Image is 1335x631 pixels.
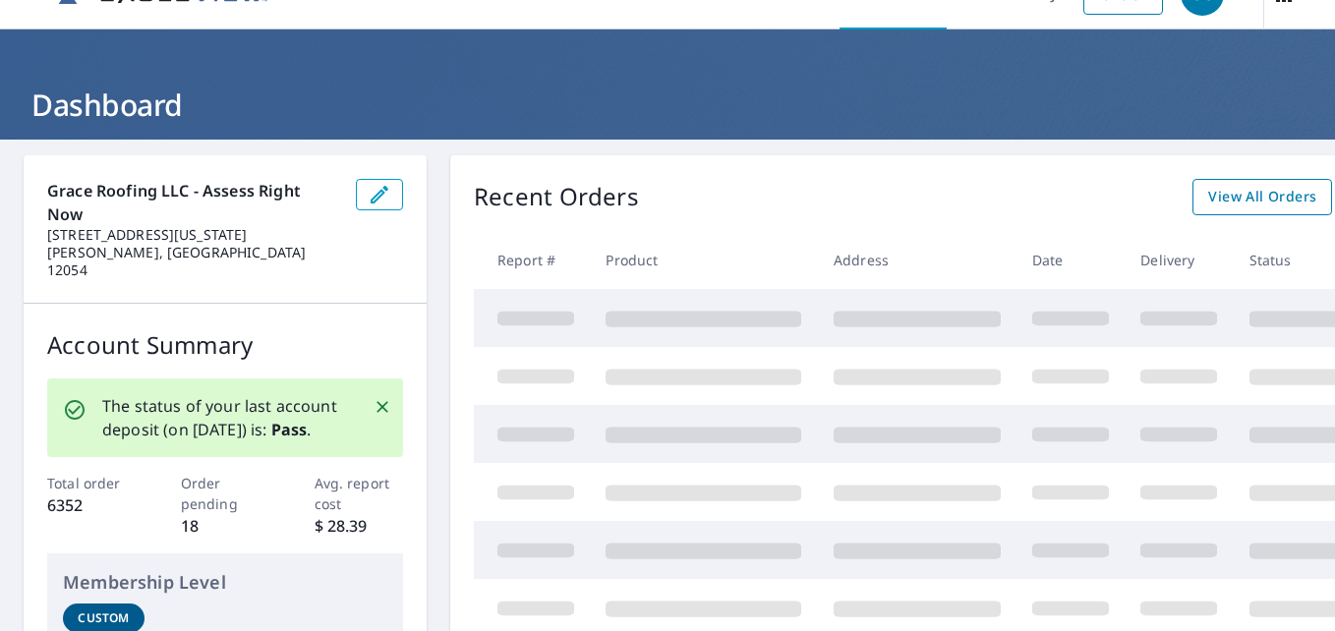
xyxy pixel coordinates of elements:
[47,327,403,363] p: Account Summary
[78,609,129,627] p: Custom
[102,394,350,441] p: The status of your last account deposit (on [DATE]) is: .
[47,226,340,244] p: [STREET_ADDRESS][US_STATE]
[47,473,137,493] p: Total order
[590,231,817,289] th: Product
[47,179,340,226] p: Grace Roofing LLC - Assess Right Now
[181,473,270,514] p: Order pending
[1192,179,1332,215] a: View All Orders
[370,394,395,420] button: Close
[474,231,590,289] th: Report #
[47,493,137,517] p: 6352
[1125,231,1233,289] th: Delivery
[1016,231,1125,289] th: Date
[1208,185,1316,209] span: View All Orders
[818,231,1016,289] th: Address
[315,473,404,514] p: Avg. report cost
[271,419,308,440] b: Pass
[474,179,639,215] p: Recent Orders
[47,244,340,279] p: [PERSON_NAME], [GEOGRAPHIC_DATA] 12054
[63,569,387,596] p: Membership Level
[24,85,1311,125] h1: Dashboard
[181,514,270,538] p: 18
[315,514,404,538] p: $ 28.39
